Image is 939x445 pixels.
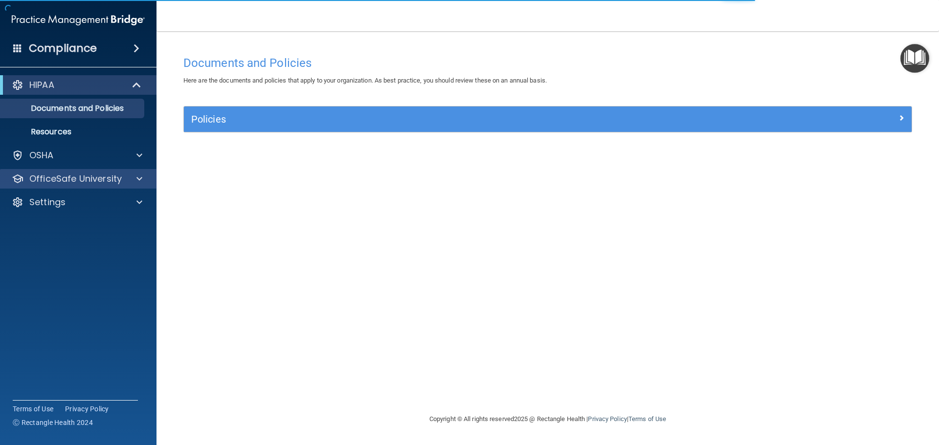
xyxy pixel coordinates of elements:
img: PMB logo [12,10,145,30]
h4: Compliance [29,42,97,55]
a: Policies [191,111,904,127]
p: Resources [6,127,140,137]
a: Privacy Policy [65,404,109,414]
div: Copyright © All rights reserved 2025 @ Rectangle Health | | [369,403,726,435]
h5: Policies [191,114,722,125]
a: Terms of Use [13,404,53,414]
span: Here are the documents and policies that apply to your organization. As best practice, you should... [183,77,547,84]
p: Documents and Policies [6,104,140,113]
a: OfficeSafe University [12,173,142,185]
a: HIPAA [12,79,142,91]
a: Terms of Use [628,415,666,423]
p: OfficeSafe University [29,173,122,185]
a: OSHA [12,149,142,161]
a: Privacy Policy [588,415,626,423]
a: Settings [12,196,142,208]
p: HIPAA [29,79,54,91]
p: OSHA [29,149,54,161]
h4: Documents and Policies [183,57,912,69]
span: Ⓒ Rectangle Health 2024 [13,418,93,427]
button: Open Resource Center [900,44,929,73]
p: Settings [29,196,66,208]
